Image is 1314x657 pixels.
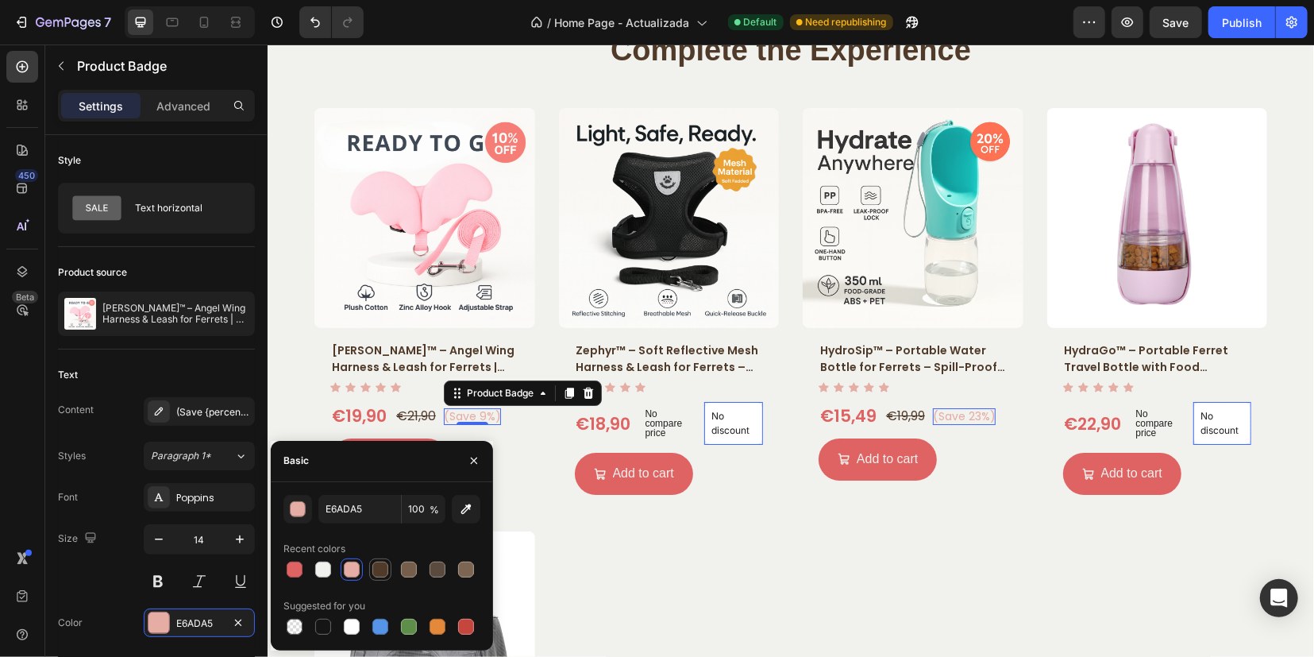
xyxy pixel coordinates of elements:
[58,490,78,504] div: Font
[551,394,669,436] button: Add to cart
[176,405,251,419] div: (Save {percent_discount})
[1208,6,1275,38] button: Publish
[64,298,96,330] img: product feature img
[176,364,233,381] pre: (Save 9%)
[101,404,162,427] div: Add to cart
[58,528,100,550] div: Size
[430,503,439,517] span: %
[283,454,309,468] div: Basic
[345,418,407,441] div: Add to cart
[58,368,78,382] div: Text
[796,408,914,450] button: Add to cart
[378,365,424,393] p: No compare price
[307,365,365,394] div: €18,90
[555,14,690,31] span: Home Page - Actualizada
[58,403,94,417] div: Content
[127,361,170,383] div: €21,90
[151,449,211,463] span: Paragraph 1*
[535,64,756,284] a: HydroSip™ – Portable Water Bottle for Ferrets – Spill-Proof Hydration Anywhere
[318,495,401,524] input: Eg: FFFFFF
[144,442,255,470] button: Paragraph 1*
[291,64,512,284] a: Zephyr™ – Soft Reflective Mesh Harness & Leash for Ferrets – Night-Safe Comfort
[307,296,496,333] a: Zephyr™ – Soft Reflective Mesh Harness & Leash for Ferrets – Night-Safe Comfort
[299,6,364,38] div: Undo/Redo
[58,153,81,168] div: Style
[796,296,985,333] a: HydraGo™ – Portable Ferret Travel Bottle with Food Compartment – Smart On-the-Go Design
[869,365,914,393] p: No compare price
[176,616,222,631] div: E6ADA5
[58,616,83,630] div: Color
[63,296,252,333] a: [PERSON_NAME]™ – Angel Wing Harness & Leash for Ferrets | Feather-Light Secure Fit
[47,64,268,284] a: Aurea™ – Angel Wing Harness & Leash for Ferrets | Feather-Light Secure Fit
[551,357,611,386] div: €15,49
[15,169,38,182] div: 450
[780,64,1000,284] a: HydraGo™ – Portable Ferret Travel Bottle with Food Compartment – Smart On-the-Go Design
[283,542,345,556] div: Recent colors
[283,599,365,613] div: Suggested for you
[933,365,977,393] p: No discount
[1150,6,1202,38] button: Save
[796,365,856,394] div: €22,90
[6,6,118,38] button: 7
[63,394,181,436] button: Add to cart
[444,365,488,393] p: No discount
[1163,16,1189,29] span: Save
[79,98,123,114] p: Settings
[104,13,111,32] p: 7
[665,364,728,381] pre: (Save 23%)
[77,56,249,75] p: Product Badge
[268,44,1314,657] iframe: Design area
[196,342,269,356] div: Product Badge
[589,404,650,427] div: Add to cart
[1222,14,1262,31] div: Publish
[744,15,777,29] span: Default
[834,418,895,441] div: Add to cart
[806,15,887,29] span: Need republishing
[58,265,127,280] div: Product source
[102,303,249,325] p: [PERSON_NAME]™ – Angel Wing Harness & Leash for Ferrets | Feather-Light Secure Fit
[176,491,251,505] div: Poppins
[1260,579,1298,617] div: Open Intercom Messenger
[617,361,659,383] div: €19,99
[12,291,38,303] div: Beta
[156,98,210,114] p: Advanced
[307,408,426,450] button: Add to cart
[551,296,740,333] a: HydroSip™ – Portable Water Bottle for Ferrets – Spill-Proof Hydration Anywhere
[63,357,121,386] div: €19,90
[135,190,232,226] div: Text horizontal
[58,449,86,463] div: Styles
[548,14,552,31] span: /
